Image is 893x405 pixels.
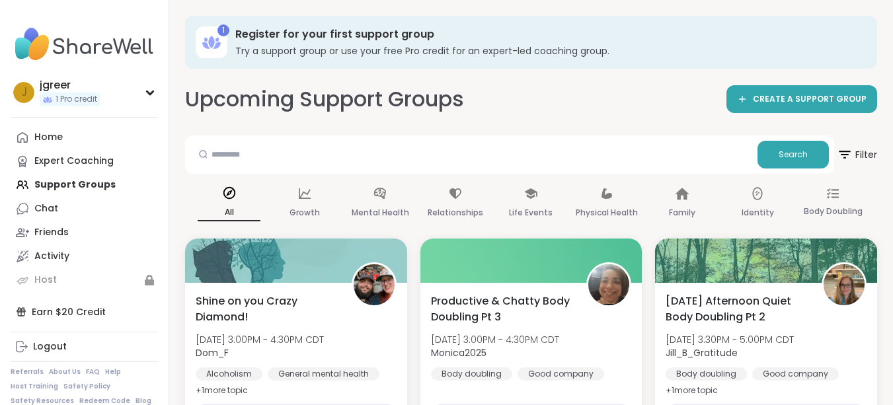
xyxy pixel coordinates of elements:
a: FAQ [86,367,100,377]
span: Productive & Chatty Body Doubling Pt 3 [431,293,572,325]
a: CREATE A SUPPORT GROUP [726,85,877,113]
h3: Try a support group or use your free Pro credit for an expert-led coaching group. [235,44,859,57]
div: Alcoholism [196,367,262,381]
a: About Us [49,367,81,377]
span: 1 Pro credit [56,94,97,105]
p: Relationships [428,205,483,221]
img: Dom_F [354,264,395,305]
h3: Register for your first support group [235,27,859,42]
a: Logout [11,335,158,359]
button: Search [757,141,829,168]
b: Jill_B_Gratitude [666,346,738,359]
img: Monica2025 [588,264,629,305]
a: Help [105,367,121,377]
a: Referrals [11,367,44,377]
span: [DATE] 3:00PM - 4:30PM CDT [431,333,559,346]
div: Activity [34,250,69,263]
div: Earn $20 Credit [11,300,158,324]
div: Body doubling [431,367,512,381]
img: ShareWell Nav Logo [11,21,158,67]
p: Physical Health [576,205,638,221]
span: CREATE A SUPPORT GROUP [753,94,867,105]
img: Jill_B_Gratitude [824,264,865,305]
div: Good company [752,367,839,381]
span: [DATE] 3:00PM - 4:30PM CDT [196,333,324,346]
span: Search [779,149,808,161]
p: Body Doubling [804,203,863,219]
p: All [198,204,260,221]
a: Home [11,126,158,149]
div: jgreer [40,78,100,92]
a: Host Training [11,382,58,391]
a: Expert Coaching [11,149,158,173]
div: Home [34,131,63,144]
a: Chat [11,197,158,221]
p: Growth [290,205,320,221]
button: Filter [837,135,877,174]
div: General mental health [268,367,379,381]
div: Chat [34,202,58,215]
p: Family [669,205,695,221]
b: Dom_F [196,346,229,359]
a: Safety Policy [63,382,110,391]
a: Friends [11,221,158,244]
div: Body doubling [666,367,747,381]
b: Monica2025 [431,346,486,359]
span: [DATE] 3:30PM - 5:00PM CDT [666,333,794,346]
a: Activity [11,244,158,268]
span: [DATE] Afternoon Quiet Body Doubling Pt 2 [666,293,807,325]
p: Mental Health [352,205,409,221]
span: Filter [837,139,877,170]
span: Shine on you Crazy Diamond! [196,293,337,325]
div: Expert Coaching [34,155,114,168]
div: Friends [34,226,69,239]
span: j [21,84,27,101]
div: 1 [217,24,229,36]
p: Identity [742,205,774,221]
div: Logout [33,340,67,353]
p: Life Events [509,205,553,221]
div: Host [34,274,57,287]
h2: Upcoming Support Groups [185,85,464,114]
div: Good company [518,367,604,381]
a: Host [11,268,158,292]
